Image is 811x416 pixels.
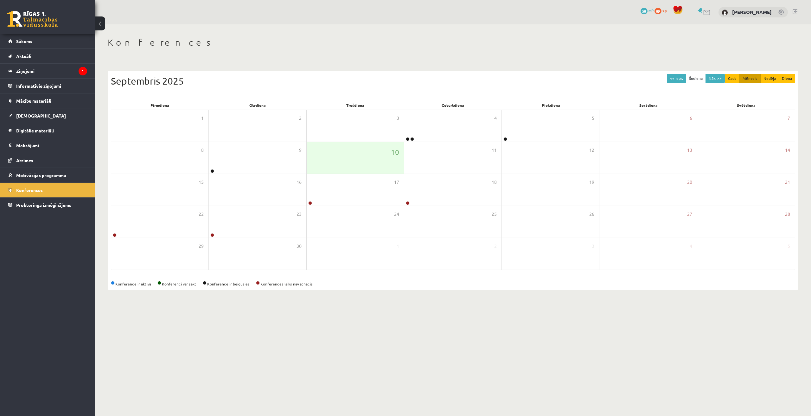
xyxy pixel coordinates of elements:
span: Atzīmes [16,157,33,163]
button: Nedēļa [760,74,779,83]
legend: Informatīvie ziņojumi [16,79,87,93]
a: Proktoringa izmēģinājums [8,198,87,212]
span: 3 [592,243,594,250]
div: Konference ir aktīva Konferenci var sākt Konference ir beigusies Konferences laiks nav atnācis [111,281,795,287]
span: 14 [785,147,790,154]
button: Diena [779,74,795,83]
span: 25 [492,211,497,218]
span: 3 [397,115,399,122]
div: Septembris 2025 [111,74,795,88]
span: 16 [297,179,302,186]
span: 1 [397,243,399,250]
button: Gads [725,74,740,83]
span: 23 [297,211,302,218]
span: 2 [299,115,302,122]
span: Motivācijas programma [16,172,66,178]
div: Ceturtdiena [404,101,502,110]
i: 1 [79,67,87,75]
a: [DEMOGRAPHIC_DATA] [8,108,87,123]
a: Maksājumi [8,138,87,153]
a: Informatīvie ziņojumi [8,79,87,93]
span: 89 [655,8,661,14]
span: 29 [199,243,204,250]
a: 58 mP [641,8,654,13]
span: 6 [690,115,692,122]
span: mP [648,8,654,13]
span: 21 [785,179,790,186]
span: 2 [494,243,497,250]
span: 24 [394,211,399,218]
span: Konferences [16,187,43,193]
span: 13 [687,147,692,154]
span: 10 [391,147,399,157]
span: Mācību materiāli [16,98,51,104]
span: 8 [201,147,204,154]
a: [PERSON_NAME] [732,9,772,15]
a: Motivācijas programma [8,168,87,182]
span: 18 [492,179,497,186]
span: 17 [394,179,399,186]
span: 28 [785,211,790,218]
span: 30 [297,243,302,250]
span: 26 [589,211,594,218]
span: Aktuāli [16,53,31,59]
span: 58 [641,8,648,14]
span: 19 [589,179,594,186]
div: Svētdiena [697,101,795,110]
button: Šodiena [686,74,706,83]
a: Sākums [8,34,87,48]
a: Ziņojumi1 [8,64,87,78]
a: 89 xp [655,8,670,13]
span: Digitālie materiāli [16,128,54,133]
span: 5 [788,243,790,250]
h1: Konferences [108,37,798,48]
span: 4 [494,115,497,122]
a: Konferences [8,183,87,197]
legend: Ziņojumi [16,64,87,78]
span: 1 [201,115,204,122]
a: Aktuāli [8,49,87,63]
span: 27 [687,211,692,218]
span: 20 [687,179,692,186]
img: Aleksandrs Krutjko [722,10,728,16]
span: 5 [592,115,594,122]
div: Pirmdiena [111,101,209,110]
span: Sākums [16,38,32,44]
button: << Iepr. [667,74,686,83]
button: Mēnesis [739,74,761,83]
span: 4 [690,243,692,250]
div: Piekdiena [502,101,600,110]
div: Trešdiena [306,101,404,110]
div: Sestdiena [600,101,698,110]
span: [DEMOGRAPHIC_DATA] [16,113,66,118]
span: 7 [788,115,790,122]
a: Rīgas 1. Tālmācības vidusskola [7,11,58,27]
span: 22 [199,211,204,218]
span: 12 [589,147,594,154]
span: 15 [199,179,204,186]
div: Otrdiena [209,101,307,110]
button: Nāk. >> [706,74,725,83]
span: Proktoringa izmēģinājums [16,202,71,208]
a: Atzīmes [8,153,87,168]
a: Digitālie materiāli [8,123,87,138]
span: 11 [492,147,497,154]
span: xp [662,8,667,13]
legend: Maksājumi [16,138,87,153]
a: Mācību materiāli [8,93,87,108]
span: 9 [299,147,302,154]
